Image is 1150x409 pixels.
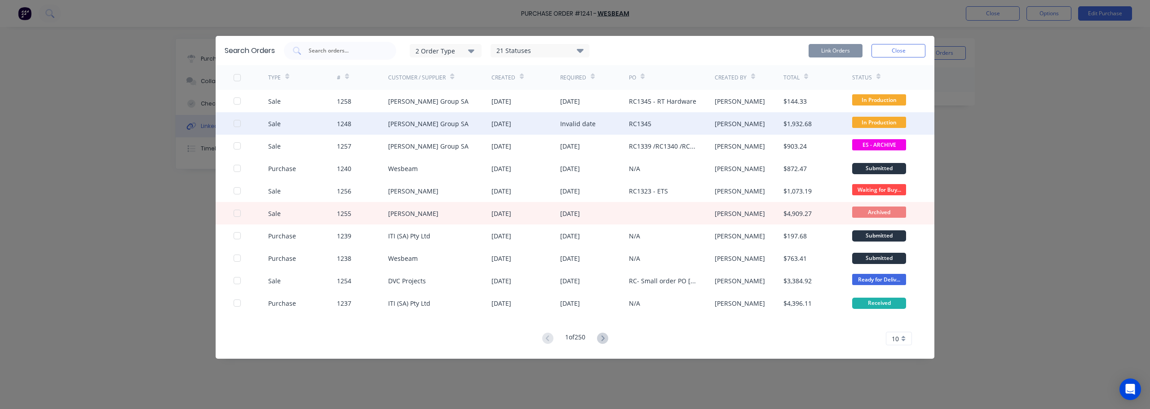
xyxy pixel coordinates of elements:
[715,231,765,241] div: [PERSON_NAME]
[560,186,580,196] div: [DATE]
[783,164,807,173] div: $872.47
[491,97,511,106] div: [DATE]
[410,44,482,57] button: 2 Order Type
[715,141,765,151] div: [PERSON_NAME]
[388,276,426,286] div: DVC Projects
[560,299,580,308] div: [DATE]
[388,164,418,173] div: Wesbeam
[337,276,351,286] div: 1254
[871,44,925,57] button: Close
[852,230,906,242] div: Submitted
[491,231,511,241] div: [DATE]
[388,74,446,82] div: Customer / Supplier
[560,164,580,173] div: [DATE]
[783,231,807,241] div: $197.68
[268,97,281,106] div: Sale
[783,299,812,308] div: $4,396.11
[1119,378,1141,400] div: Open Intercom Messenger
[491,119,511,128] div: [DATE]
[629,119,651,128] div: RC1345
[337,254,351,263] div: 1238
[809,44,862,57] button: Link Orders
[852,117,906,128] span: In Production
[783,209,812,218] div: $4,909.27
[268,186,281,196] div: Sale
[491,164,511,173] div: [DATE]
[268,141,281,151] div: Sale
[268,119,281,128] div: Sale
[308,46,382,55] input: Search orders...
[337,164,351,173] div: 1240
[388,299,430,308] div: ITI (SA) Pty Ltd
[491,46,589,56] div: 21 Statuses
[337,141,351,151] div: 1257
[337,209,351,218] div: 1255
[629,97,696,106] div: RC1345 - RT Hardware
[560,231,580,241] div: [DATE]
[629,141,697,151] div: RC1339 /RC1340 /RC1341 - RT Hardware
[337,74,341,82] div: #
[715,209,765,218] div: [PERSON_NAME]
[629,164,640,173] div: N/A
[337,119,351,128] div: 1248
[491,254,511,263] div: [DATE]
[715,186,765,196] div: [PERSON_NAME]
[560,74,586,82] div: Required
[560,209,580,218] div: [DATE]
[491,74,515,82] div: Created
[852,184,906,195] span: Waiting for Buy...
[783,141,807,151] div: $903.24
[388,97,469,106] div: [PERSON_NAME] Group SA
[715,276,765,286] div: [PERSON_NAME]
[491,276,511,286] div: [DATE]
[225,45,275,56] div: Search Orders
[491,186,511,196] div: [DATE]
[337,186,351,196] div: 1256
[560,276,580,286] div: [DATE]
[715,254,765,263] div: [PERSON_NAME]
[852,163,906,174] div: Submitted
[388,141,469,151] div: [PERSON_NAME] Group SA
[715,164,765,173] div: [PERSON_NAME]
[491,299,511,308] div: [DATE]
[388,186,438,196] div: [PERSON_NAME]
[852,139,906,150] span: ES - ARCHIVE
[783,119,812,128] div: $1,932.68
[337,97,351,106] div: 1258
[629,254,640,263] div: N/A
[388,231,430,241] div: ITI (SA) Pty Ltd
[268,231,296,241] div: Purchase
[268,254,296,263] div: Purchase
[491,209,511,218] div: [DATE]
[783,74,800,82] div: Total
[783,186,812,196] div: $1,073.19
[560,141,580,151] div: [DATE]
[629,186,668,196] div: RC1323 - ETS
[852,274,906,285] span: Ready for Deliv...
[388,209,438,218] div: [PERSON_NAME]
[268,209,281,218] div: Sale
[715,97,765,106] div: [PERSON_NAME]
[560,97,580,106] div: [DATE]
[783,276,812,286] div: $3,384.92
[416,46,476,55] div: 2 Order Type
[491,141,511,151] div: [DATE]
[268,276,281,286] div: Sale
[783,254,807,263] div: $763.41
[629,231,640,241] div: N/A
[268,299,296,308] div: Purchase
[629,74,636,82] div: PO
[852,74,872,82] div: Status
[852,253,906,264] div: Submitted
[783,97,807,106] div: $144.33
[852,207,906,218] span: Archived
[892,334,899,343] span: 10
[715,299,765,308] div: [PERSON_NAME]
[268,164,296,173] div: Purchase
[388,119,469,128] div: [PERSON_NAME] Group SA
[337,299,351,308] div: 1237
[565,332,585,345] div: 1 of 250
[268,74,281,82] div: TYPE
[337,231,351,241] div: 1239
[715,119,765,128] div: [PERSON_NAME]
